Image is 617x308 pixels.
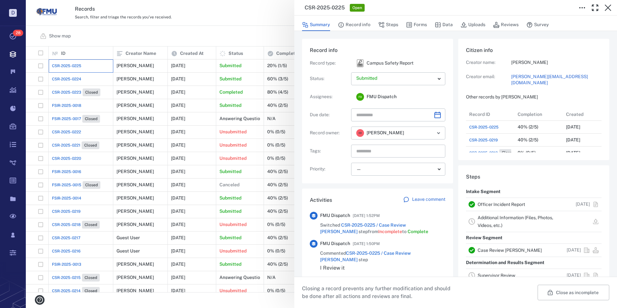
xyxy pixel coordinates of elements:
button: Forms [406,19,427,31]
p: Creator name: [466,59,511,66]
span: 28 [13,30,23,36]
span: FMU Dispatch [320,212,350,219]
span: Switched step from to [320,222,445,235]
a: CSR-2025-0225 / Case Review [PERSON_NAME] [320,251,411,262]
h6: Activities [310,196,332,204]
img: icon Campus Safety Report [356,59,364,67]
button: Open [434,128,443,138]
p: Campus Safety Report [367,60,413,67]
button: Data [435,19,453,31]
p: Tags : [310,148,349,154]
p: Determination and Results Segment [466,257,544,269]
a: Supervisor Review [478,273,515,278]
a: [PERSON_NAME][EMAIL_ADDRESS][DOMAIN_NAME] [511,74,602,86]
p: I Review it [320,264,445,272]
div: — [356,166,435,173]
h3: CSR-2025-0225 [305,4,345,12]
a: Leave comment [403,196,445,204]
span: Incomplete [378,229,402,234]
div: Record ID [466,108,514,121]
button: Steps [378,19,398,31]
p: [DATE] [566,150,580,156]
span: FMU Dispatch [367,94,397,100]
p: Intake Segment [466,186,501,198]
p: Creator email: [466,74,511,86]
a: CSR-2025-0219 [469,137,498,143]
p: D [9,9,17,17]
p: [DATE] [566,137,580,143]
a: Additional Information (Files, Photos, Videos, etc.) [478,215,553,228]
p: Priority : [310,166,349,172]
div: Campus Safety Report [356,59,364,67]
div: Created [566,105,583,123]
a: Officer Incident Report [478,202,525,207]
p: Assignees : [310,94,349,100]
p: [DATE] [567,247,581,253]
span: Commented step [320,250,445,263]
button: Toggle Fullscreen [589,1,602,14]
span: CSR-2025-0218 [469,150,498,156]
span: FMU Dispatch [320,241,350,247]
button: Choose date [431,108,444,121]
div: Record ID [469,105,490,123]
p: Due date : [310,112,349,118]
p: [PERSON_NAME] [511,59,602,66]
span: Help [15,5,28,10]
div: R R [356,129,364,137]
p: Other records by [PERSON_NAME] [466,94,602,100]
button: Survey [526,19,549,31]
span: Closed [501,150,516,156]
div: 40% (2/5) [518,125,538,129]
span: Open [351,5,363,11]
div: 0% (0/5) [518,150,536,155]
div: Record infoRecord type:icon Campus Safety ReportCampus Safety ReportStatus:Assignees:FDFMU Dispat... [302,39,453,189]
div: Completion [518,105,542,123]
button: Reviews [493,19,519,31]
p: Leave comment [412,196,445,203]
button: Uploads [460,19,485,31]
div: 40% (2/5) [518,138,538,142]
p: Closing a record prevents any further modification and should be done after all actions and revie... [302,285,456,300]
div: Citizen infoCreator name:[PERSON_NAME]Creator email:[PERSON_NAME][EMAIL_ADDRESS][DOMAIN_NAME]Othe... [458,39,609,165]
span: [DATE] 1:52PM [353,212,380,220]
button: Summary [302,19,330,31]
h6: Citizen info [466,46,602,54]
p: Review Segment [466,232,502,244]
a: CSR-2025-0218Closed [469,149,517,157]
p: Record owner : [310,130,349,136]
span: Complete [408,229,428,234]
h6: Record info [310,46,445,54]
button: Record info [338,19,370,31]
h6: Steps [466,173,602,181]
span: [PERSON_NAME] [367,130,404,136]
div: Created [563,108,611,121]
div: Completion [514,108,563,121]
button: Close as incomplete [538,285,609,300]
a: Case Review [PERSON_NAME] [478,248,542,253]
p: [DATE] [567,272,581,279]
div: F D [356,93,364,101]
button: Close [602,1,614,14]
a: CSR-2025-0225 [469,124,499,130]
p: Submitted [356,75,435,82]
span: [DATE] 1:50PM [353,240,380,248]
p: [DATE] [566,124,580,130]
p: Record type : [310,60,349,67]
a: CSR-2025-0225 / Case Review [PERSON_NAME] [320,222,406,234]
p: [DATE] [576,201,590,208]
button: Toggle to Edit Boxes [576,1,589,14]
p: Status : [310,76,349,82]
